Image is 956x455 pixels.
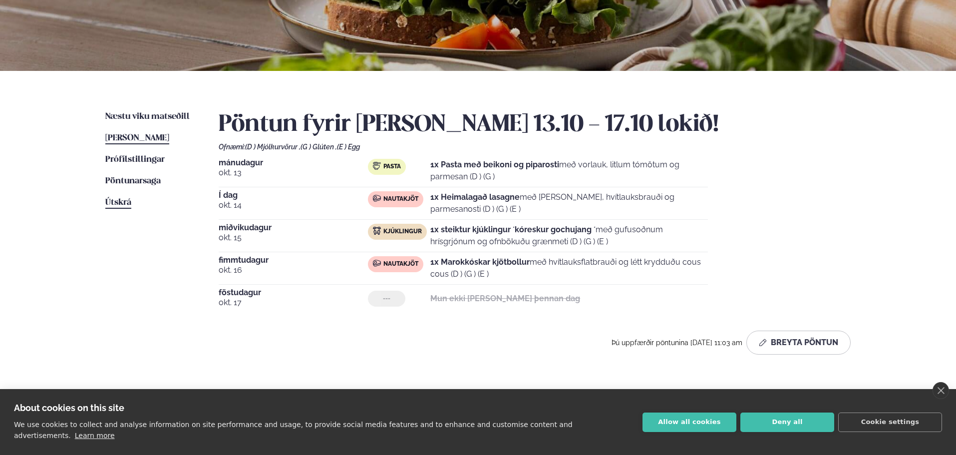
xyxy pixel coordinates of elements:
[838,413,942,432] button: Cookie settings
[373,259,381,267] img: beef.svg
[430,257,530,267] strong: 1x Marokkóskar kjötbollur
[430,225,596,234] strong: 1x steiktur kjúklingur ´kóreskur gochujang ´
[612,339,742,347] span: Þú uppfærðir pöntunina [DATE] 11:03 am
[383,163,401,171] span: Pasta
[105,155,165,164] span: Prófílstillingar
[933,382,949,399] a: close
[383,260,418,268] span: Nautakjöt
[373,194,381,202] img: beef.svg
[383,228,422,236] span: Kjúklingur
[219,224,368,232] span: miðvikudagur
[219,159,368,167] span: mánudagur
[740,413,834,432] button: Deny all
[337,143,360,151] span: (E ) Egg
[14,421,573,440] p: We use cookies to collect and analyse information on site performance and usage, to provide socia...
[105,177,161,185] span: Pöntunarsaga
[105,197,131,209] a: Útskrá
[105,175,161,187] a: Pöntunarsaga
[105,198,131,207] span: Útskrá
[245,143,301,151] span: (D ) Mjólkurvörur ,
[219,297,368,309] span: okt. 17
[301,143,337,151] span: (G ) Glúten ,
[430,191,708,215] p: með [PERSON_NAME], hvítlauksbrauði og parmesanosti (D ) (G ) (E )
[105,132,169,144] a: [PERSON_NAME]
[219,264,368,276] span: okt. 16
[746,331,851,355] button: Breyta Pöntun
[219,232,368,244] span: okt. 15
[219,111,851,139] h2: Pöntun fyrir [PERSON_NAME] 13.10 - 17.10 lokið!
[105,112,190,121] span: Næstu viku matseðill
[105,134,169,142] span: [PERSON_NAME]
[219,191,368,199] span: Í dag
[383,195,418,203] span: Nautakjöt
[430,224,708,248] p: með gufusoðnum hrísgrjónum og ofnbökuðu grænmeti (D ) (G ) (E )
[75,432,115,440] a: Learn more
[105,154,165,166] a: Prófílstillingar
[430,192,520,202] strong: 1x Heimalagað lasagne
[219,289,368,297] span: föstudagur
[219,143,851,151] div: Ofnæmi:
[105,111,190,123] a: Næstu viku matseðill
[430,159,708,183] p: með vorlauk, litlum tómötum og parmesan (D ) (G )
[219,199,368,211] span: okt. 14
[430,294,580,303] strong: Mun ekki [PERSON_NAME] þennan dag
[14,403,124,413] strong: About cookies on this site
[642,413,736,432] button: Allow all cookies
[373,227,381,235] img: chicken.svg
[430,256,708,280] p: með hvítlauksflatbrauði og létt krydduðu cous cous (D ) (G ) (E )
[219,256,368,264] span: fimmtudagur
[373,162,381,170] img: pasta.svg
[430,160,559,169] strong: 1x Pasta með beikoni og piparosti
[219,167,368,179] span: okt. 13
[383,295,390,303] span: ---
